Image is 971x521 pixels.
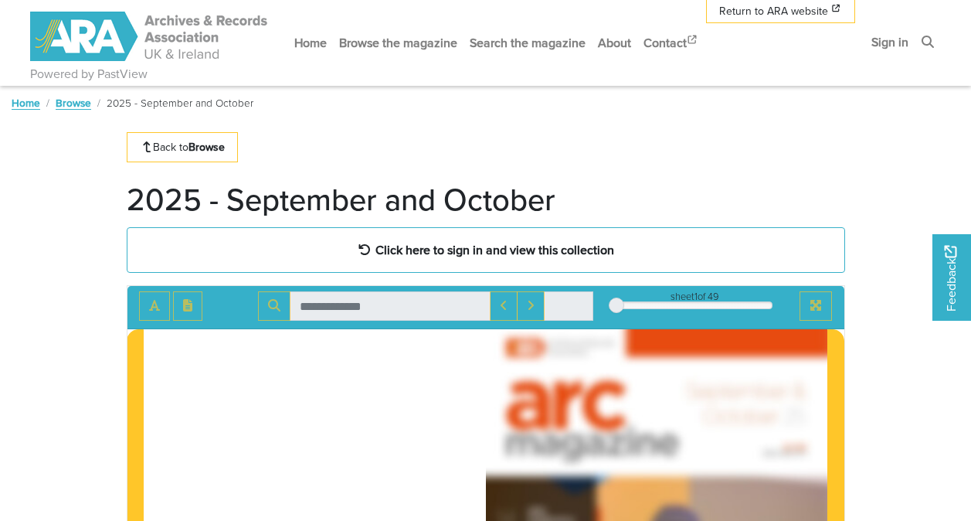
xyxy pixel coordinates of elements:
[56,95,91,111] a: Browse
[173,291,202,321] button: Open transcription window
[127,227,845,273] a: Click here to sign in and view this collection
[290,291,491,321] input: Search for
[490,291,518,321] button: Previous Match
[107,95,253,111] span: 2025 - September and October
[127,181,555,218] h1: 2025 - September and October
[800,291,832,321] button: Full screen mode
[30,65,148,83] a: Powered by PastView
[12,95,40,111] a: Home
[719,3,828,19] span: Return to ARA website
[942,246,960,312] span: Feedback
[188,139,225,155] strong: Browse
[333,22,463,63] a: Browse the magazine
[30,12,270,61] img: ARA - ARC Magazine | Powered by PastView
[258,291,290,321] button: Search
[375,241,614,258] strong: Click here to sign in and view this collection
[592,22,637,63] a: About
[517,291,545,321] button: Next Match
[127,132,239,162] a: Back toBrowse
[30,3,270,70] a: ARA - ARC Magazine | Powered by PastView logo
[139,291,170,321] button: Toggle text selection (Alt+T)
[463,22,592,63] a: Search the magazine
[932,234,971,321] a: Would you like to provide feedback?
[865,22,915,63] a: Sign in
[694,289,698,304] span: 1
[288,22,333,63] a: Home
[637,22,705,63] a: Contact
[616,289,772,304] div: sheet of 49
